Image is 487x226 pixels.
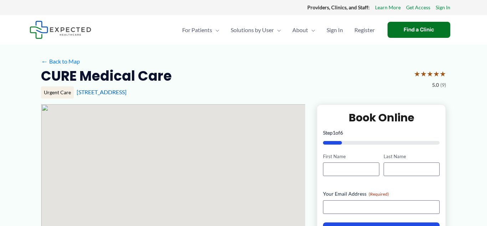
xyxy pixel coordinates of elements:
[41,56,80,67] a: ←Back to Map
[41,58,48,65] span: ←
[274,17,281,42] span: Menu Toggle
[323,190,440,197] label: Your Email Address
[375,3,401,12] a: Learn More
[420,67,427,80] span: ★
[231,17,274,42] span: Solutions by User
[225,17,287,42] a: Solutions by UserMenu Toggle
[388,22,450,38] a: Find a Clinic
[182,17,212,42] span: For Patients
[323,153,379,160] label: First Name
[176,17,225,42] a: For PatientsMenu Toggle
[333,130,335,136] span: 1
[354,17,375,42] span: Register
[427,67,433,80] span: ★
[384,153,440,160] label: Last Name
[436,3,450,12] a: Sign In
[77,89,127,95] a: [STREET_ADDRESS]
[308,17,315,42] span: Menu Toggle
[432,80,439,90] span: 5.0
[369,191,389,197] span: (Required)
[30,21,91,39] img: Expected Healthcare Logo - side, dark font, small
[41,86,74,99] div: Urgent Care
[433,67,440,80] span: ★
[176,17,380,42] nav: Primary Site Navigation
[321,17,349,42] a: Sign In
[440,80,446,90] span: (9)
[349,17,380,42] a: Register
[414,67,420,80] span: ★
[41,67,172,85] h2: CURE Medical Care
[292,17,308,42] span: About
[323,130,440,135] p: Step of
[327,17,343,42] span: Sign In
[406,3,430,12] a: Get Access
[307,4,370,10] strong: Providers, Clinics, and Staff:
[212,17,219,42] span: Menu Toggle
[340,130,343,136] span: 6
[323,111,440,125] h2: Book Online
[287,17,321,42] a: AboutMenu Toggle
[440,67,446,80] span: ★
